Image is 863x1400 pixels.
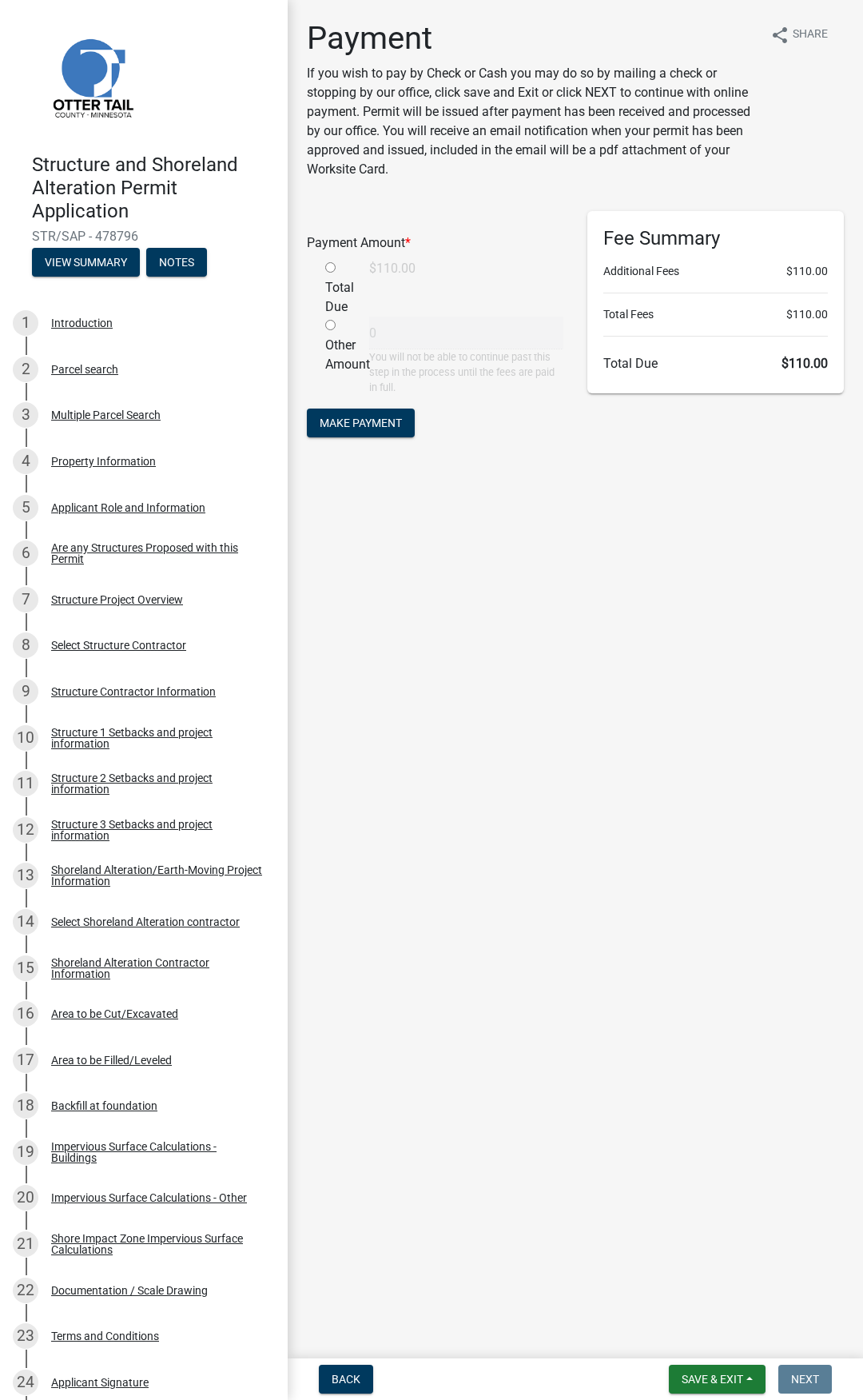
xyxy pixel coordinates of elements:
[13,402,38,428] div: 3
[51,640,186,651] div: Select Structure Contractor
[307,19,758,58] h1: Payment
[13,357,38,382] div: 2
[51,502,205,513] div: Applicant Role and Information
[146,248,207,277] button: Notes
[603,356,828,371] h6: Total Due
[13,909,38,935] div: 14
[51,364,118,375] div: Parcel search
[770,26,789,45] i: share
[51,772,262,795] div: Structure 2 Setbacks and project information
[682,1373,743,1386] span: Save & Exit
[295,233,575,253] div: Payment Amount
[313,259,357,317] div: Total Due
[13,1047,38,1073] div: 17
[51,1141,262,1163] div: Impervious Surface Calculations - Buildings
[51,864,262,887] div: Shoreland Alteration/Earth-Moving Project Information
[669,1365,766,1394] button: Save & Exit
[51,957,262,979] div: Shoreland Alteration Contractor Information
[32,154,275,222] h4: Structure and Shoreland Alteration Permit Application
[51,594,183,605] div: Structure Project Overview
[332,1373,360,1386] span: Back
[51,1192,247,1203] div: Impervious Surface Calculations - Other
[32,17,152,137] img: Otter Tail County, Minnesota
[13,771,38,796] div: 11
[51,1377,149,1388] div: Applicant Signature
[13,955,38,981] div: 15
[51,1233,262,1255] div: Shore Impact Zone Impervious Surface Calculations
[32,257,140,270] wm-modal-confirm: Summary
[51,686,216,697] div: Structure Contractor Information
[13,1001,38,1027] div: 16
[13,1093,38,1119] div: 18
[13,1323,38,1349] div: 23
[51,409,161,421] div: Multiple Parcel Search
[13,1370,38,1395] div: 24
[32,248,140,277] button: View Summary
[51,1055,172,1066] div: Area to be Filled/Leveled
[13,540,38,566] div: 6
[603,306,828,323] li: Total Fees
[13,1139,38,1165] div: 19
[13,817,38,843] div: 12
[793,26,828,45] span: Share
[51,1008,178,1019] div: Area to be Cut/Excavated
[786,306,828,323] span: $110.00
[51,727,262,749] div: Structure 1 Setbacks and project information
[51,456,156,467] div: Property Information
[13,863,38,888] div: 13
[603,263,828,280] li: Additional Fees
[13,1278,38,1303] div: 22
[320,416,402,429] span: Make Payment
[13,310,38,336] div: 1
[13,1231,38,1257] div: 21
[307,409,415,437] button: Make Payment
[32,229,256,244] span: STR/SAP - 478796
[13,679,38,704] div: 9
[51,542,262,564] div: Are any Structures Proposed with this Permit
[13,632,38,658] div: 8
[51,819,262,841] div: Structure 3 Setbacks and project information
[51,916,240,927] div: Select Shoreland Alteration contractor
[13,1185,38,1211] div: 20
[791,1373,819,1386] span: Next
[51,1100,157,1111] div: Backfill at foundation
[758,19,841,50] button: shareShare
[51,317,113,329] div: Introduction
[51,1285,208,1296] div: Documentation / Scale Drawing
[13,449,38,474] div: 4
[313,317,357,396] div: Other Amount
[786,263,828,280] span: $110.00
[319,1365,373,1394] button: Back
[13,495,38,521] div: 5
[51,1330,159,1342] div: Terms and Conditions
[146,257,207,270] wm-modal-confirm: Notes
[13,587,38,612] div: 7
[13,725,38,751] div: 10
[781,356,828,371] span: $110.00
[778,1365,832,1394] button: Next
[307,64,758,179] p: If you wish to pay by Check or Cash you may do so by mailing a check or stopping by our office, c...
[603,227,828,250] h6: Fee Summary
